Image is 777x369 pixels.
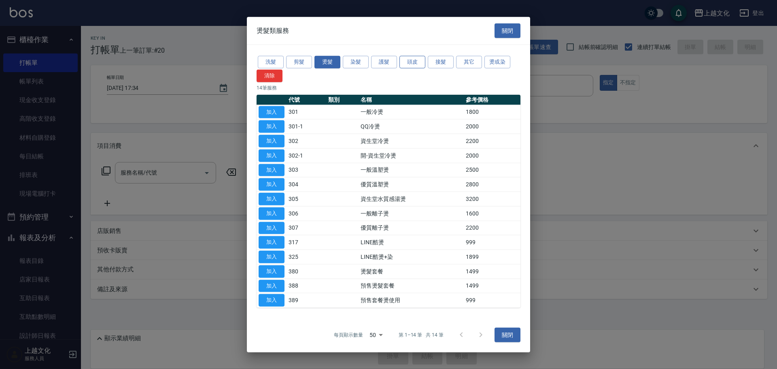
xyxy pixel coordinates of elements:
[464,105,520,119] td: 1800
[359,192,463,206] td: 資生堂水質感湯燙
[464,163,520,177] td: 2500
[259,207,284,220] button: 加入
[258,56,284,68] button: 洗髮
[259,251,284,263] button: 加入
[464,177,520,192] td: 2800
[359,148,463,163] td: 開-資生堂冷燙
[257,26,289,34] span: 燙髮類服務
[287,293,326,307] td: 389
[287,235,326,250] td: 317
[287,192,326,206] td: 305
[366,324,386,346] div: 50
[359,105,463,119] td: 一般冷燙
[428,56,454,68] button: 接髮
[259,164,284,176] button: 加入
[399,56,425,68] button: 頭皮
[259,193,284,205] button: 加入
[259,279,284,292] button: 加入
[359,221,463,235] td: 優質離子燙
[259,106,284,118] button: 加入
[259,265,284,277] button: 加入
[287,177,326,192] td: 304
[464,279,520,293] td: 1499
[359,206,463,221] td: 一般離子燙
[287,163,326,177] td: 303
[359,264,463,279] td: 燙髮套餐
[259,236,284,249] button: 加入
[287,264,326,279] td: 380
[257,69,282,82] button: 清除
[257,84,520,91] p: 14 筆服務
[326,94,359,105] th: 類別
[287,119,326,134] td: 301-1
[371,56,397,68] button: 護髮
[359,134,463,148] td: 資生堂冷燙
[464,148,520,163] td: 2000
[287,250,326,264] td: 325
[359,279,463,293] td: 預售燙髮套餐
[259,120,284,133] button: 加入
[259,149,284,162] button: 加入
[464,221,520,235] td: 2200
[359,250,463,264] td: LINE酷燙+染
[287,221,326,235] td: 307
[359,163,463,177] td: 一般溫塑燙
[464,250,520,264] td: 1899
[464,94,520,105] th: 參考價格
[287,134,326,148] td: 302
[464,235,520,250] td: 999
[359,177,463,192] td: 優質溫塑燙
[314,56,340,68] button: 燙髮
[495,328,520,343] button: 關閉
[495,23,520,38] button: 關閉
[287,105,326,119] td: 301
[343,56,369,68] button: 染髮
[287,279,326,293] td: 388
[464,264,520,279] td: 1499
[287,148,326,163] td: 302-1
[464,192,520,206] td: 3200
[464,293,520,307] td: 999
[259,222,284,234] button: 加入
[334,331,363,339] p: 每頁顯示數量
[259,294,284,307] button: 加入
[287,94,326,105] th: 代號
[259,178,284,191] button: 加入
[399,331,444,339] p: 第 1–14 筆 共 14 筆
[359,235,463,250] td: LINE酷燙
[464,206,520,221] td: 1600
[287,206,326,221] td: 306
[464,134,520,148] td: 2200
[259,135,284,147] button: 加入
[484,56,510,68] button: 燙或染
[286,56,312,68] button: 剪髮
[359,119,463,134] td: QQ冷燙
[456,56,482,68] button: 其它
[464,119,520,134] td: 2000
[359,94,463,105] th: 名稱
[359,293,463,307] td: 預售套餐燙使用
